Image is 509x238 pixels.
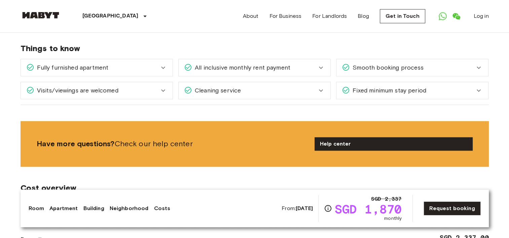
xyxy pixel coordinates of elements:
[110,204,149,212] a: Neighborhood
[154,204,170,212] a: Costs
[179,82,330,99] div: Cleaning service
[34,86,118,95] span: Visits/viewings are welcomed
[312,12,347,20] a: For Landlords
[282,205,313,212] span: From:
[34,63,109,72] span: Fully furnished apartment
[21,12,61,18] img: Habyt
[192,63,290,72] span: All inclusive monthly rent payment
[37,139,115,148] b: Have more questions?
[269,12,301,20] a: For Business
[436,9,449,23] a: Open WhatsApp
[37,139,309,149] span: Check our help center
[449,9,463,23] a: Open WeChat
[358,12,369,20] a: Blog
[336,82,488,99] div: Fixed minimum stay period
[384,215,402,222] span: monthly
[21,59,173,76] div: Fully furnished apartment
[350,86,426,95] span: Fixed minimum stay period
[243,12,259,20] a: About
[336,59,488,76] div: Smooth booking process
[49,204,78,212] a: Apartment
[424,201,480,215] a: Request booking
[21,43,489,53] span: Things to know
[324,204,332,212] svg: Check cost overview for full price breakdown. Please note that discounts apply to new joiners onl...
[29,204,44,212] a: Room
[83,204,104,212] a: Building
[371,195,402,203] span: SGD 2,337
[315,137,473,151] a: Help center
[296,205,313,211] b: [DATE]
[335,203,402,215] span: SGD 1,870
[179,59,330,76] div: All inclusive monthly rent payment
[21,183,489,193] span: Cost overview
[82,12,139,20] p: [GEOGRAPHIC_DATA]
[192,86,241,95] span: Cleaning service
[350,63,424,72] span: Smooth booking process
[21,82,173,99] div: Visits/viewings are welcomed
[380,9,425,23] a: Get in Touch
[474,12,489,20] a: Log in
